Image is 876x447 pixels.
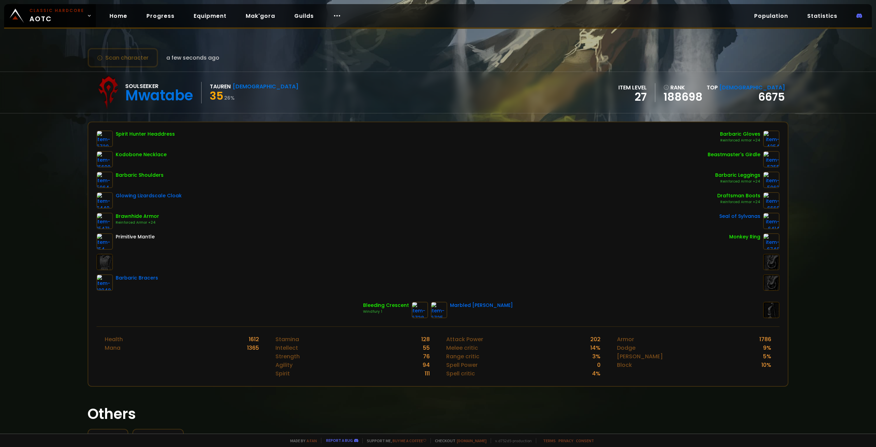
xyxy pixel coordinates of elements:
a: Privacy [558,438,573,443]
div: [DEMOGRAPHIC_DATA] [233,82,298,91]
div: 128 [421,335,430,344]
div: Spell critic [446,369,475,378]
div: Strength [275,352,300,361]
div: 27 [618,92,647,102]
div: 1786 [759,335,771,344]
a: Guilds [289,9,319,23]
img: item-6748 [763,233,780,250]
a: Home [104,9,133,23]
img: item-6720 [96,131,113,147]
div: Barbaric Shoulders [116,172,164,179]
div: Health [105,335,123,344]
a: Progress [141,9,180,23]
span: Checkout [430,438,487,443]
img: item-6738 [412,302,428,318]
div: Glowing Lizardscale Cloak [116,192,182,199]
div: Draftsman Boots [717,192,760,199]
div: Stamina [275,335,299,344]
div: item level [618,83,647,92]
h1: Others [88,403,788,425]
div: Spirit Hunter Headdress [116,131,175,138]
div: 76 [423,352,430,361]
div: 3 % [592,352,601,361]
div: Tauren [210,82,231,91]
div: 1365 [247,344,259,352]
img: item-4254 [763,131,780,147]
div: Seal of Sylvanas [719,213,760,220]
span: a few seconds ago [166,53,219,62]
div: Intellect [275,344,298,352]
div: Reinforced Armor +24 [717,199,760,205]
img: item-154 [96,233,113,250]
div: Agility [275,361,293,369]
span: Support me, [362,438,426,443]
div: Block [617,361,632,369]
a: Equipment [188,9,232,23]
a: Population [749,9,794,23]
div: Armor [617,335,634,344]
a: 6675 [758,89,785,104]
div: Dodge [617,344,635,352]
div: [PERSON_NAME] [617,352,663,361]
div: 94 [423,361,430,369]
small: 26 % [224,95,235,101]
div: 111 [425,369,430,378]
div: Kodobone Necklace [116,151,167,158]
a: Mak'gora [240,9,281,23]
div: Melee critic [446,344,478,352]
div: 202 [590,335,601,344]
img: item-5964 [96,172,113,188]
div: Reinforced Armor +24 [715,179,760,184]
div: Top [707,83,785,92]
img: item-6725 [431,302,447,318]
div: Primitive Mantle [116,233,155,240]
div: 9 % [763,344,771,352]
div: Barbaric Gloves [720,131,760,138]
a: Buy me a coffee [392,438,426,443]
img: item-5963 [763,172,780,188]
div: Reinforced Armor +24 [720,138,760,143]
span: AOTC [29,8,84,24]
span: 35 [210,88,223,103]
a: Terms [543,438,556,443]
small: Classic Hardcore [29,8,84,14]
img: item-18948 [96,274,113,291]
div: Spirit [275,369,290,378]
div: Mwatabe [125,90,193,101]
a: [DOMAIN_NAME] [457,438,487,443]
div: Beastmaster's Girdle [708,151,760,158]
div: 4 % [592,369,601,378]
div: Brawnhide Armor [116,213,159,220]
div: 1612 [249,335,259,344]
div: 5 % [763,352,771,361]
div: Attack Power [446,335,483,344]
div: Monkey Ring [729,233,760,240]
div: Bleeding Crescent [363,302,409,309]
div: Spell Power [446,361,478,369]
div: Marbled [PERSON_NAME] [450,302,513,309]
a: a fan [307,438,317,443]
div: Soulseeker [125,82,193,90]
div: Windfury 1 [363,309,409,314]
span: [DEMOGRAPHIC_DATA] [719,84,785,91]
img: item-6449 [96,192,113,209]
div: Barbaric Leggings [715,172,760,179]
div: 10 % [761,361,771,369]
a: 188698 [664,92,703,102]
a: Classic HardcoreAOTC [4,4,96,27]
div: Barbaric Bracers [116,274,158,282]
img: item-15690 [96,151,113,167]
a: Consent [576,438,594,443]
div: rank [664,83,703,92]
img: item-6414 [763,213,780,229]
div: 0 [597,361,601,369]
img: item-5355 [763,151,780,167]
a: Statistics [802,9,843,23]
img: item-6668 [763,192,780,209]
div: Reinforced Armor +24 [116,220,159,225]
button: Scan character [88,48,158,67]
span: v. d752d5 - production [491,438,532,443]
div: Range critic [446,352,479,361]
a: Report a bug [326,438,353,443]
div: Mana [105,344,120,352]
